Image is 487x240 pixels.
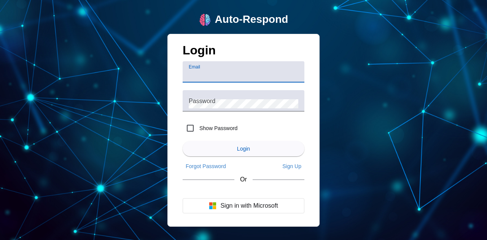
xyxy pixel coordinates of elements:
[199,14,211,26] img: logo
[189,97,215,104] mat-label: Password
[199,13,288,26] a: logoAuto-Respond
[240,176,247,183] span: Or
[282,163,301,169] span: Sign Up
[198,124,237,132] label: Show Password
[209,202,216,210] img: Microsoft logo
[183,141,304,156] button: Login
[186,163,226,169] span: Forgot Password
[183,43,304,61] h1: Login
[215,13,288,26] div: Auto-Respond
[237,146,250,152] span: Login
[183,198,304,213] button: Sign in with Microsoft
[189,64,200,69] mat-label: Email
